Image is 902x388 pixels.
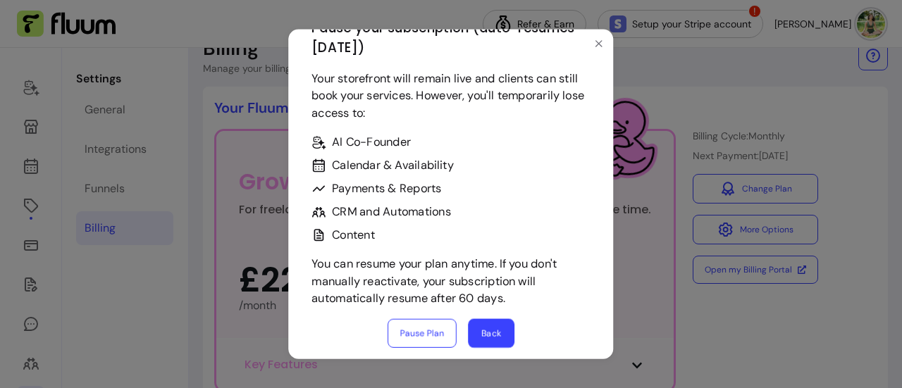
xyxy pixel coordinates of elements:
p: Pause your subscription (auto-resumes [DATE]) [311,18,590,58]
li: Calendar & Availability [311,157,590,175]
p: You can resume your plan anytime. If you don't manually reactivate, your subscription will automa... [311,256,590,308]
button: Back [468,319,514,348]
button: Pause Plan [388,319,457,348]
li: AI Co-Founder [311,134,590,151]
li: CRM and Automations [311,204,590,221]
p: Your storefront will remain live and clients can still book your services. However, you'll tempor... [311,70,590,122]
li: Content [311,226,590,244]
li: Payments & Reports [311,180,590,198]
button: Close [588,32,611,56]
